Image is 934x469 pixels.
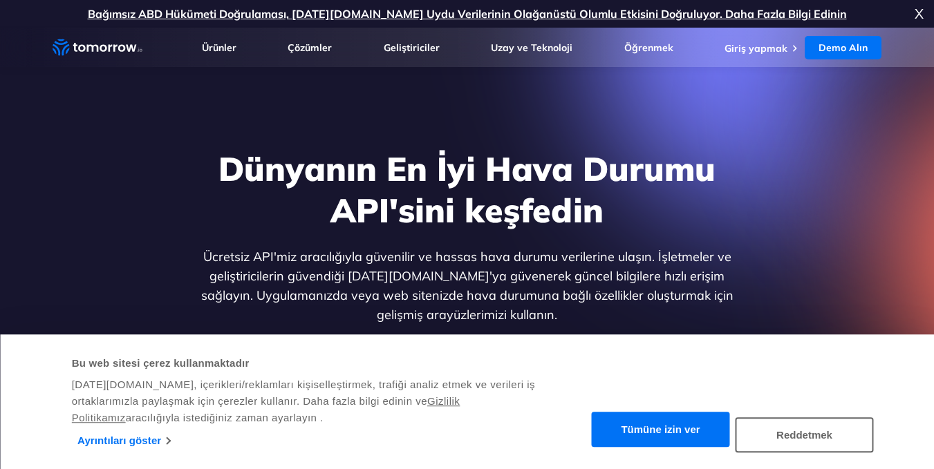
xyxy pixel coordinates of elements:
a: Ürünler [202,41,236,54]
a: Ayrıntıları göster [77,430,170,451]
font: Reddetmek [776,429,832,441]
a: Çözümler [288,41,332,54]
font: Ücretsiz API'miz aracılığıyla güvenilir ve hassas hava durumu verilerine ulaşın. İşletmeler ve ge... [201,249,734,323]
font: Bu web sitesi çerez kullanmaktadır [72,357,250,369]
button: Tümüne izin ver [592,412,730,448]
font: Tümüne izin ver [621,424,700,436]
a: Giriş yapmak [725,42,787,55]
font: [DATE][DOMAIN_NAME], içerikleri/reklamları kişiselleştirmek, trafiği analiz etmek ve verileri iş ... [72,379,535,407]
a: Ana bağlantı [53,37,142,58]
font: Dünyanın En İyi Hava Durumu API'sini keşfedin [218,148,716,231]
font: X [915,5,924,22]
button: Reddetmek [736,417,874,452]
a: Bağımsız ABD Hükümeti Doğrulaması, [DATE][DOMAIN_NAME] Uydu Verilerinin Olağanüstü Olumlu Etkisin... [88,7,847,21]
font: Ayrıntıları göster [77,434,161,446]
a: Geliştiriciler [384,41,440,54]
font: Demo Alın [819,41,868,54]
a: Uzay ve Teknoloji [491,41,572,54]
a: Demo Alın [805,36,881,59]
a: Öğrenmek [624,41,673,54]
font: aracılığıyla istediğiniz zaman ayarlayın . [126,412,324,423]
